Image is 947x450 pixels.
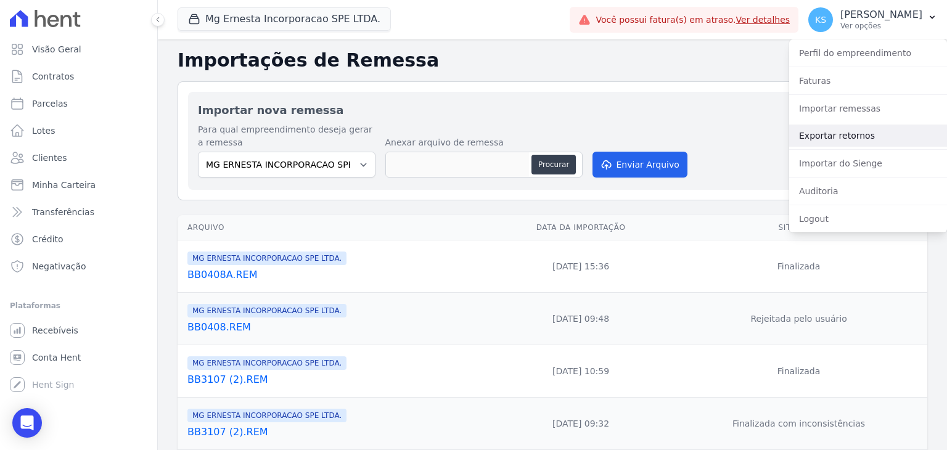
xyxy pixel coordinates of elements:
[5,345,152,370] a: Conta Hent
[491,398,670,450] td: [DATE] 09:32
[789,125,947,147] a: Exportar retornos
[187,304,346,317] span: MG ERNESTA INCORPORACAO SPE LTDA.
[187,268,486,282] a: BB0408A.REM
[32,152,67,164] span: Clientes
[187,252,346,265] span: MG ERNESTA INCORPORACAO SPE LTDA.
[32,70,74,83] span: Contratos
[187,409,346,422] span: MG ERNESTA INCORPORACAO SPE LTDA.
[5,200,152,224] a: Transferências
[5,173,152,197] a: Minha Carteira
[5,318,152,343] a: Recebíveis
[187,425,486,440] a: BB3107 (2).REM
[198,123,375,149] label: Para qual empreendimento deseja gerar a remessa
[491,293,670,345] td: [DATE] 09:48
[789,208,947,230] a: Logout
[789,97,947,120] a: Importar remessas
[187,320,486,335] a: BB0408.REM
[32,260,86,272] span: Negativação
[736,15,790,25] a: Ver detalhes
[32,43,81,55] span: Visão Geral
[5,37,152,62] a: Visão Geral
[5,145,152,170] a: Clientes
[198,102,907,118] h2: Importar nova remessa
[32,324,78,337] span: Recebíveis
[5,118,152,143] a: Lotes
[840,9,922,21] p: [PERSON_NAME]
[789,180,947,202] a: Auditoria
[815,15,826,24] span: KS
[32,97,68,110] span: Parcelas
[531,155,576,174] button: Procurar
[5,64,152,89] a: Contratos
[32,179,96,191] span: Minha Carteira
[5,227,152,252] a: Crédito
[178,215,491,240] th: Arquivo
[32,206,94,218] span: Transferências
[670,345,927,398] td: Finalizada
[840,21,922,31] p: Ver opções
[789,70,947,92] a: Faturas
[32,125,55,137] span: Lotes
[32,233,64,245] span: Crédito
[178,49,927,72] h2: Importações de Remessa
[798,2,947,37] button: KS [PERSON_NAME] Ver opções
[592,152,687,178] button: Enviar Arquivo
[12,408,42,438] div: Open Intercom Messenger
[32,351,81,364] span: Conta Hent
[596,14,790,27] span: Você possui fatura(s) em atraso.
[187,356,346,370] span: MG ERNESTA INCORPORACAO SPE LTDA.
[10,298,147,313] div: Plataformas
[187,372,486,387] a: BB3107 (2).REM
[670,215,927,240] th: Situação
[491,240,670,293] td: [DATE] 15:36
[491,345,670,398] td: [DATE] 10:59
[178,7,391,31] button: Mg Ernesta Incorporacao SPE LTDA.
[5,91,152,116] a: Parcelas
[789,42,947,64] a: Perfil do empreendimento
[789,152,947,174] a: Importar do Sienge
[5,254,152,279] a: Negativação
[491,215,670,240] th: Data da Importação
[670,398,927,450] td: Finalizada com inconsistências
[670,240,927,293] td: Finalizada
[670,293,927,345] td: Rejeitada pelo usuário
[385,136,583,149] label: Anexar arquivo de remessa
